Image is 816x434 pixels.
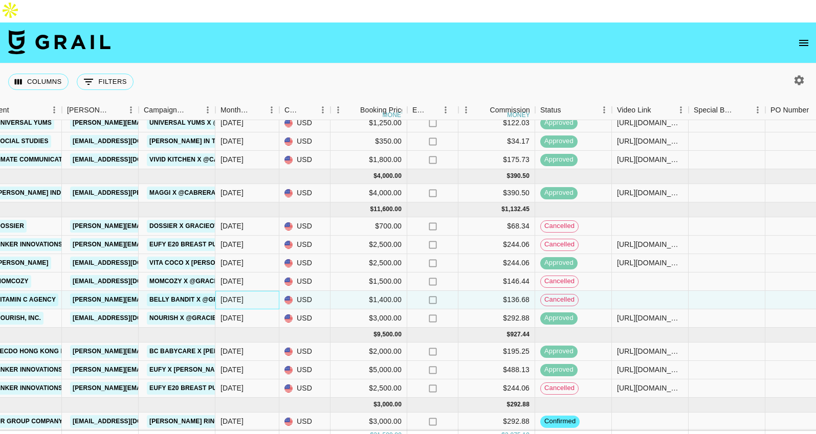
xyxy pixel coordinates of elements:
div: Campaign (Type) [144,100,186,120]
button: Sort [651,103,666,117]
div: USD [279,132,330,151]
a: [PERSON_NAME][EMAIL_ADDRESS][DOMAIN_NAME] [70,293,237,306]
div: 9,500.00 [377,330,402,339]
span: approved [540,118,578,128]
a: [PERSON_NAME] in the Box x Sour Patch Kids [147,135,307,148]
div: Status [540,100,561,120]
div: $700.00 [330,217,407,236]
button: Menu [200,102,215,118]
div: 11,600.00 [373,205,402,214]
a: Bc Babycare x [PERSON_NAME] [147,345,258,358]
div: $ [507,330,511,339]
div: USD [279,151,330,169]
button: Sort [346,103,360,117]
div: $ [507,400,511,409]
div: https://www.tiktok.com/@gracieowenss/video/7542982434451737886 [617,239,683,249]
span: cancelled [541,383,578,393]
div: https://www.tiktok.com/@gracieowenss/video/7544091309833866526 [617,313,683,323]
span: approved [540,136,578,146]
button: Sort [561,103,576,117]
div: money [383,112,406,118]
a: Momcozy x @Gracieowenss [147,275,250,288]
a: [PERSON_NAME][EMAIL_ADDRESS][PERSON_NAME][PERSON_NAME][DOMAIN_NAME] [70,363,342,376]
div: Jun '25 [220,154,244,165]
div: $1,500.00 [330,272,407,291]
a: [PERSON_NAME][EMAIL_ADDRESS][DOMAIN_NAME] [70,117,237,129]
div: https://www.instagram.com/reel/DMg3lSuxnKR/?igsh=NTc4MTIwNjQ2YQ== [617,188,683,198]
div: $ [373,330,377,339]
button: Show filters [77,74,134,90]
a: [PERSON_NAME][EMAIL_ADDRESS][DOMAIN_NAME] [70,220,237,233]
div: 292.88 [510,400,530,409]
div: Aug '25 [220,221,244,231]
div: [PERSON_NAME] [67,100,109,120]
div: $350.00 [330,132,407,151]
div: $ [501,205,505,214]
div: Sep '25 [220,364,244,375]
a: [PERSON_NAME][EMAIL_ADDRESS][PERSON_NAME][PERSON_NAME][DOMAIN_NAME] [70,238,342,251]
div: $146.44 [458,272,535,291]
div: Aug '25 [220,294,244,305]
div: $3,000.00 [330,413,407,431]
div: Booker [62,100,139,120]
div: 390.50 [510,172,530,180]
a: Dossier x Gracieowenss [147,220,240,233]
button: Sort [736,103,750,117]
a: Eufy x [PERSON_NAME] [147,363,229,376]
img: Grail Talent [8,30,111,54]
div: Aug '25 [220,258,244,268]
div: $ [507,172,511,180]
a: Eufy E20 Breast Pump x [PERSON_NAME] [147,382,289,395]
div: Commission [490,100,530,120]
span: cancelled [541,240,578,249]
span: cancelled [541,277,578,286]
div: Campaign (Type) [139,100,215,120]
span: approved [540,347,578,356]
div: $2,000.00 [330,342,407,361]
div: 4,000.00 [377,172,402,180]
button: Menu [438,102,453,118]
div: $175.73 [458,151,535,169]
a: [PERSON_NAME] ring x [PERSON_NAME] [147,415,282,428]
div: $ [370,205,373,214]
div: USD [279,217,330,236]
div: $2,500.00 [330,254,407,272]
span: cancelled [541,295,578,305]
div: $34.17 [458,132,535,151]
div: $1,250.00 [330,114,407,132]
button: Menu [458,102,474,118]
div: Aug '25 [220,276,244,286]
div: $2,500.00 [330,379,407,398]
div: USD [279,272,330,291]
div: $195.25 [458,342,535,361]
div: Aug '25 [220,313,244,323]
div: Video Link [612,100,689,120]
a: [EMAIL_ADDRESS][DOMAIN_NAME] [70,415,185,428]
div: USD [279,254,330,272]
button: Menu [750,102,765,118]
div: Expenses: Remove Commission? [407,100,458,120]
div: USD [279,114,330,132]
button: Sort [427,103,441,117]
div: PO Number [770,100,809,120]
span: approved [540,155,578,165]
button: Menu [123,102,139,118]
div: money [507,112,530,118]
div: USD [279,361,330,379]
a: [EMAIL_ADDRESS][DOMAIN_NAME] [70,153,185,166]
button: Menu [673,102,689,118]
span: cancelled [541,221,578,231]
div: USD [279,236,330,254]
span: approved [540,188,578,198]
span: approved [540,365,578,375]
a: VIVID KITCHEN x @cabreranali [147,153,258,166]
div: Expenses: Remove Commission? [412,100,427,120]
div: Booking Price [360,100,405,120]
div: https://www.instagram.com/p/DOwXjR0kb_j/ [617,346,683,356]
span: approved [540,258,578,268]
button: Menu [47,102,62,118]
button: open drawer [793,33,814,53]
a: Universal Yums x @cabreranali [147,117,268,129]
a: [EMAIL_ADDRESS][PERSON_NAME][DOMAIN_NAME] [70,187,237,199]
button: Sort [9,103,24,117]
